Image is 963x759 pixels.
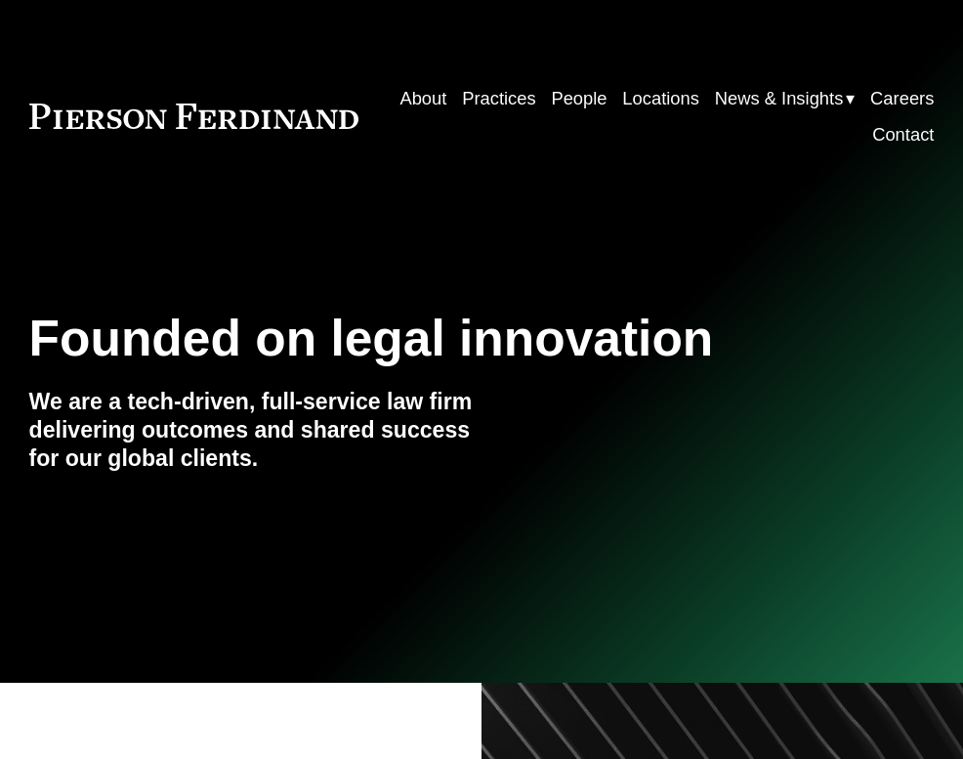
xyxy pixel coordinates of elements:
a: Practices [462,80,536,116]
a: People [551,80,607,116]
a: About [399,80,446,116]
a: Contact [872,116,934,152]
span: News & Insights [715,82,844,114]
h1: Founded on legal innovation [29,310,783,367]
a: Careers [870,80,934,116]
h4: We are a tech-driven, full-service law firm delivering outcomes and shared success for our global... [29,388,481,474]
a: Locations [622,80,699,116]
a: folder dropdown [715,80,856,116]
